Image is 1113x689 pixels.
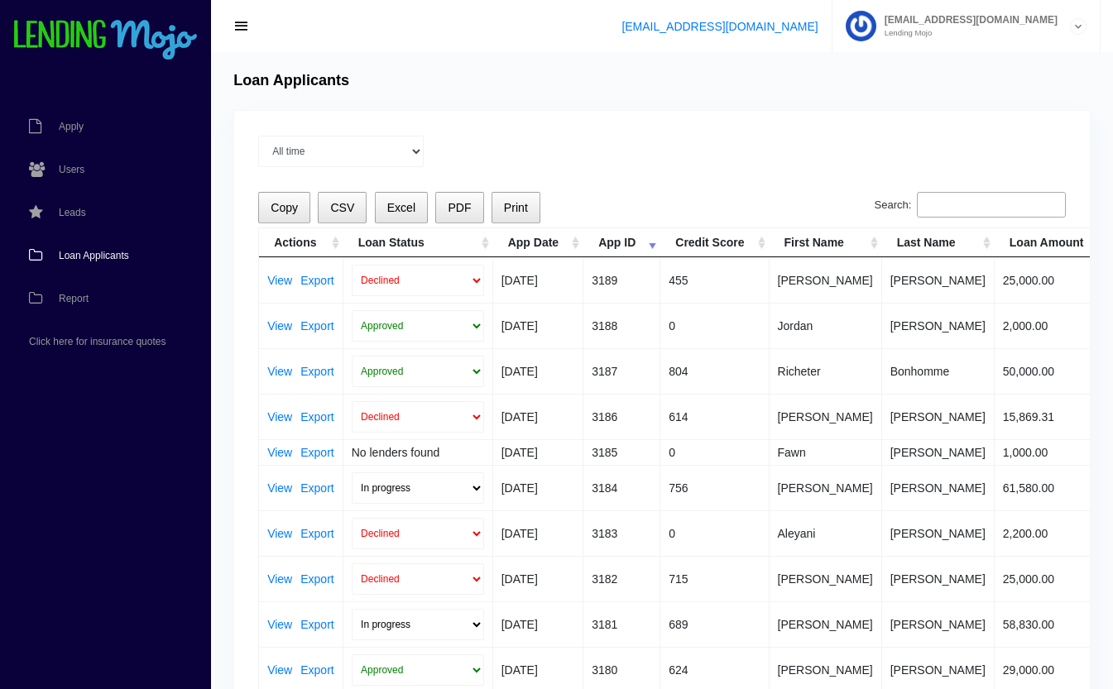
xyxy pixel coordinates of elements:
[343,439,493,465] td: No lenders found
[29,337,166,347] span: Click here for insurance quotes
[583,601,660,647] td: 3181
[267,447,292,458] a: View
[995,394,1109,439] td: 15,869.31
[995,465,1109,510] td: 61,580.00
[271,201,298,214] span: Copy
[492,192,540,224] button: Print
[882,228,995,257] th: Last Name: activate to sort column ascending
[330,201,354,214] span: CSV
[300,528,333,539] a: Export
[300,366,333,377] a: Export
[267,619,292,630] a: View
[660,439,769,465] td: 0
[493,510,583,556] td: [DATE]
[435,192,483,224] button: PDF
[267,366,292,377] a: View
[267,275,292,286] a: View
[300,275,333,286] a: Export
[995,556,1109,601] td: 25,000.00
[846,11,876,41] img: Profile image
[259,228,343,257] th: Actions: activate to sort column ascending
[343,228,493,257] th: Loan Status: activate to sort column ascending
[493,348,583,394] td: [DATE]
[660,303,769,348] td: 0
[504,201,528,214] span: Print
[387,201,415,214] span: Excel
[300,573,333,585] a: Export
[493,394,583,439] td: [DATE]
[882,303,995,348] td: [PERSON_NAME]
[583,228,660,257] th: App ID: activate to sort column ascending
[882,257,995,303] td: [PERSON_NAME]
[660,257,769,303] td: 455
[583,556,660,601] td: 3182
[583,348,660,394] td: 3187
[876,29,1058,37] small: Lending Mojo
[770,601,882,647] td: [PERSON_NAME]
[583,303,660,348] td: 3188
[59,165,84,175] span: Users
[300,320,333,332] a: Export
[267,528,292,539] a: View
[770,465,882,510] td: [PERSON_NAME]
[59,208,86,218] span: Leads
[493,257,583,303] td: [DATE]
[770,228,882,257] th: First Name: activate to sort column ascending
[300,411,333,423] a: Export
[583,394,660,439] td: 3186
[267,411,292,423] a: View
[267,573,292,585] a: View
[882,510,995,556] td: [PERSON_NAME]
[875,192,1066,218] label: Search:
[882,348,995,394] td: Bonhomme
[318,192,367,224] button: CSV
[375,192,429,224] button: Excel
[493,556,583,601] td: [DATE]
[770,556,882,601] td: [PERSON_NAME]
[660,601,769,647] td: 689
[660,348,769,394] td: 804
[882,601,995,647] td: [PERSON_NAME]
[493,601,583,647] td: [DATE]
[448,201,471,214] span: PDF
[300,482,333,494] a: Export
[59,251,129,261] span: Loan Applicants
[300,447,333,458] a: Export
[995,228,1109,257] th: Loan Amount: activate to sort column ascending
[770,303,882,348] td: Jordan
[995,510,1109,556] td: 2,200.00
[583,257,660,303] td: 3189
[995,348,1109,394] td: 50,000.00
[660,556,769,601] td: 715
[267,482,292,494] a: View
[882,439,995,465] td: [PERSON_NAME]
[267,320,292,332] a: View
[493,465,583,510] td: [DATE]
[583,465,660,510] td: 3184
[660,228,769,257] th: Credit Score: activate to sort column ascending
[59,294,89,304] span: Report
[995,439,1109,465] td: 1,000.00
[770,439,882,465] td: Fawn
[770,348,882,394] td: Richeter
[882,556,995,601] td: [PERSON_NAME]
[258,192,310,224] button: Copy
[995,257,1109,303] td: 25,000.00
[583,439,660,465] td: 3185
[493,303,583,348] td: [DATE]
[882,394,995,439] td: [PERSON_NAME]
[876,15,1058,25] span: [EMAIL_ADDRESS][DOMAIN_NAME]
[12,20,199,61] img: logo-small.png
[621,20,818,33] a: [EMAIL_ADDRESS][DOMAIN_NAME]
[770,257,882,303] td: [PERSON_NAME]
[300,619,333,630] a: Export
[233,72,349,90] h4: Loan Applicants
[770,510,882,556] td: Aleyani
[882,465,995,510] td: [PERSON_NAME]
[917,192,1066,218] input: Search:
[583,510,660,556] td: 3183
[59,122,84,132] span: Apply
[660,465,769,510] td: 756
[660,394,769,439] td: 614
[995,303,1109,348] td: 2,000.00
